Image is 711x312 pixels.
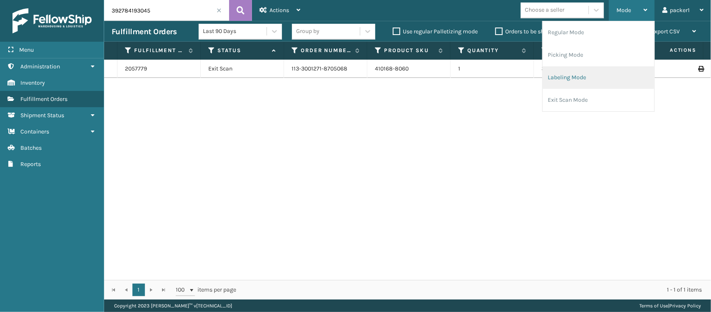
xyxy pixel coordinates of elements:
label: Quantity [467,47,518,54]
p: Copyright 2023 [PERSON_NAME]™ v [TECHNICAL_ID] [114,299,232,312]
label: Order Number [301,47,351,54]
span: Administration [20,63,60,70]
label: Product SKU [384,47,434,54]
span: Batches [20,144,42,151]
div: Last 90 Days [203,27,267,36]
label: Use regular Palletizing mode [393,28,478,35]
span: Shipment Status [20,112,64,119]
div: 1 - 1 of 1 items [248,286,702,294]
span: Inventory [20,79,45,86]
i: Print Label [698,66,703,72]
span: Fulfillment Orders [20,96,67,103]
span: Menu [19,46,34,53]
h3: Fulfillment Orders [112,27,177,37]
label: Orders to be shipped [DATE] [495,28,576,35]
a: Terms of Use [639,303,668,309]
a: Privacy Policy [669,303,701,309]
a: 2057779 [125,65,147,73]
a: 1 [132,284,145,296]
span: Actions [269,7,289,14]
li: Exit Scan Mode [543,89,654,111]
span: Export CSV [651,28,680,35]
li: Regular Mode [543,21,654,44]
span: Reports [20,161,41,168]
label: Status [217,47,268,54]
td: Exit Scan [201,60,284,78]
li: Picking Mode [543,44,654,66]
span: items per page [176,284,237,296]
span: Actions [644,43,701,57]
div: Choose a seller [525,6,564,15]
li: Labeling Mode [543,66,654,89]
label: Fulfillment Order Id [134,47,185,54]
img: logo [12,8,92,33]
span: Containers [20,128,49,135]
div: Group by [296,27,319,36]
span: Mode [616,7,631,14]
td: 113-3001271-8705068 [284,60,367,78]
td: 1 [451,60,534,78]
span: 100 [176,286,188,294]
a: 410168-8060 [375,65,409,72]
a: 392784193045 [541,65,580,72]
div: | [639,299,701,312]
